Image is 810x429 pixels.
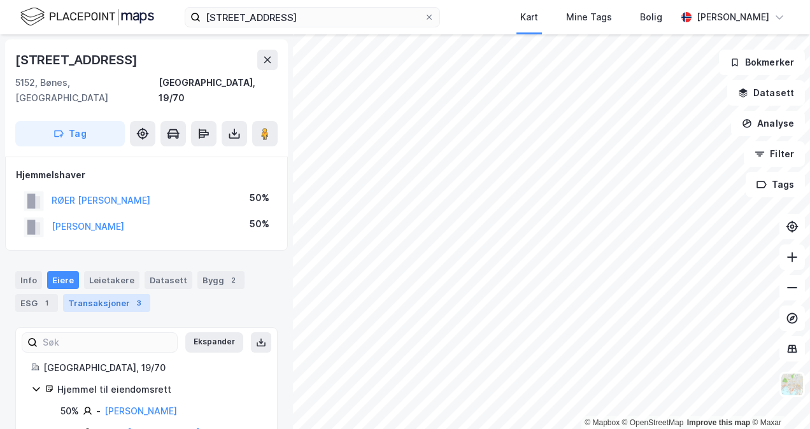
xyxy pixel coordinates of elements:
a: [PERSON_NAME] [104,405,177,416]
button: Tags [746,172,805,197]
div: [STREET_ADDRESS] [15,50,140,70]
div: 2 [227,274,239,286]
div: Kart [520,10,538,25]
a: Mapbox [585,418,620,427]
div: ESG [15,294,58,312]
div: [GEOGRAPHIC_DATA], 19/70 [43,360,262,376]
div: Eiere [47,271,79,289]
div: Bygg [197,271,245,289]
div: 50% [250,190,269,206]
button: Analyse [731,111,805,136]
div: Leietakere [84,271,139,289]
div: - [96,404,101,419]
button: Datasett [727,80,805,106]
div: 1 [40,297,53,309]
div: 50% [60,404,79,419]
div: Bolig [640,10,662,25]
input: Søk på adresse, matrikkel, gårdeiere, leietakere eller personer [201,8,424,27]
div: Kontrollprogram for chat [746,368,810,429]
iframe: Chat Widget [746,368,810,429]
input: Søk [38,333,177,352]
div: [GEOGRAPHIC_DATA], 19/70 [159,75,278,106]
div: Mine Tags [566,10,612,25]
div: Hjemmel til eiendomsrett [57,382,262,397]
button: Ekspander [185,332,243,353]
button: Bokmerker [719,50,805,75]
a: OpenStreetMap [622,418,684,427]
button: Filter [744,141,805,167]
img: logo.f888ab2527a4732fd821a326f86c7f29.svg [20,6,154,28]
div: Info [15,271,42,289]
div: Datasett [145,271,192,289]
div: 5152, Bønes, [GEOGRAPHIC_DATA] [15,75,159,106]
div: [PERSON_NAME] [697,10,769,25]
button: Tag [15,121,125,146]
div: Hjemmelshaver [16,167,277,183]
div: 3 [132,297,145,309]
div: Transaksjoner [63,294,150,312]
div: 50% [250,216,269,232]
a: Improve this map [687,418,750,427]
